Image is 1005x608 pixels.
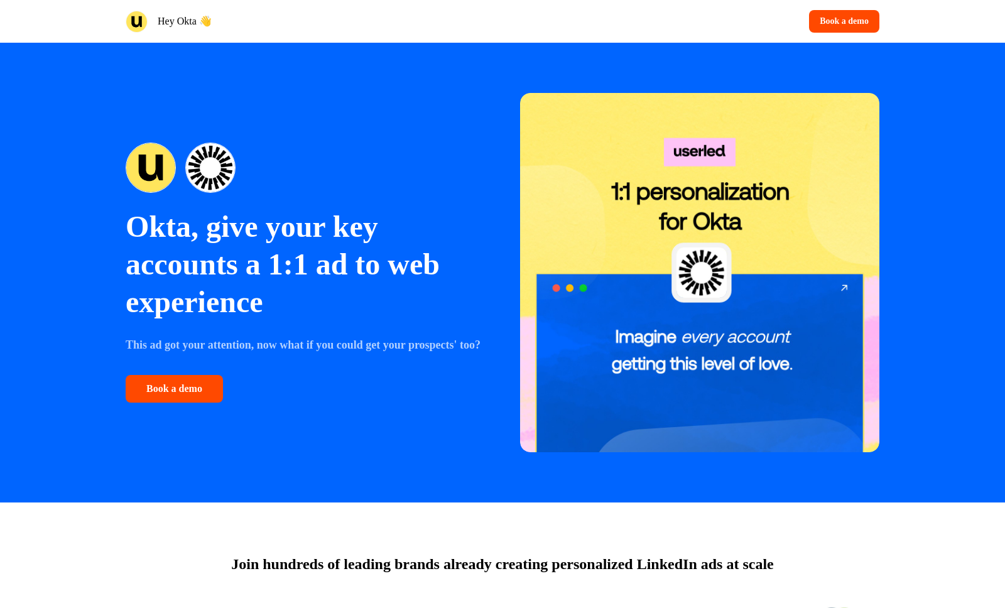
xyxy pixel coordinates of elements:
[809,10,879,33] button: Book a demo
[126,339,481,351] strong: This ad got your attention, now what if you could get your prospects' too?
[158,14,212,29] p: Hey Okta 👋
[231,553,773,575] p: Join hundreds of leading brands already creating personalized LinkedIn ads at scale
[126,208,485,321] p: Okta, give your key accounts a 1:1 ad to web experience
[126,375,223,403] button: Book a demo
